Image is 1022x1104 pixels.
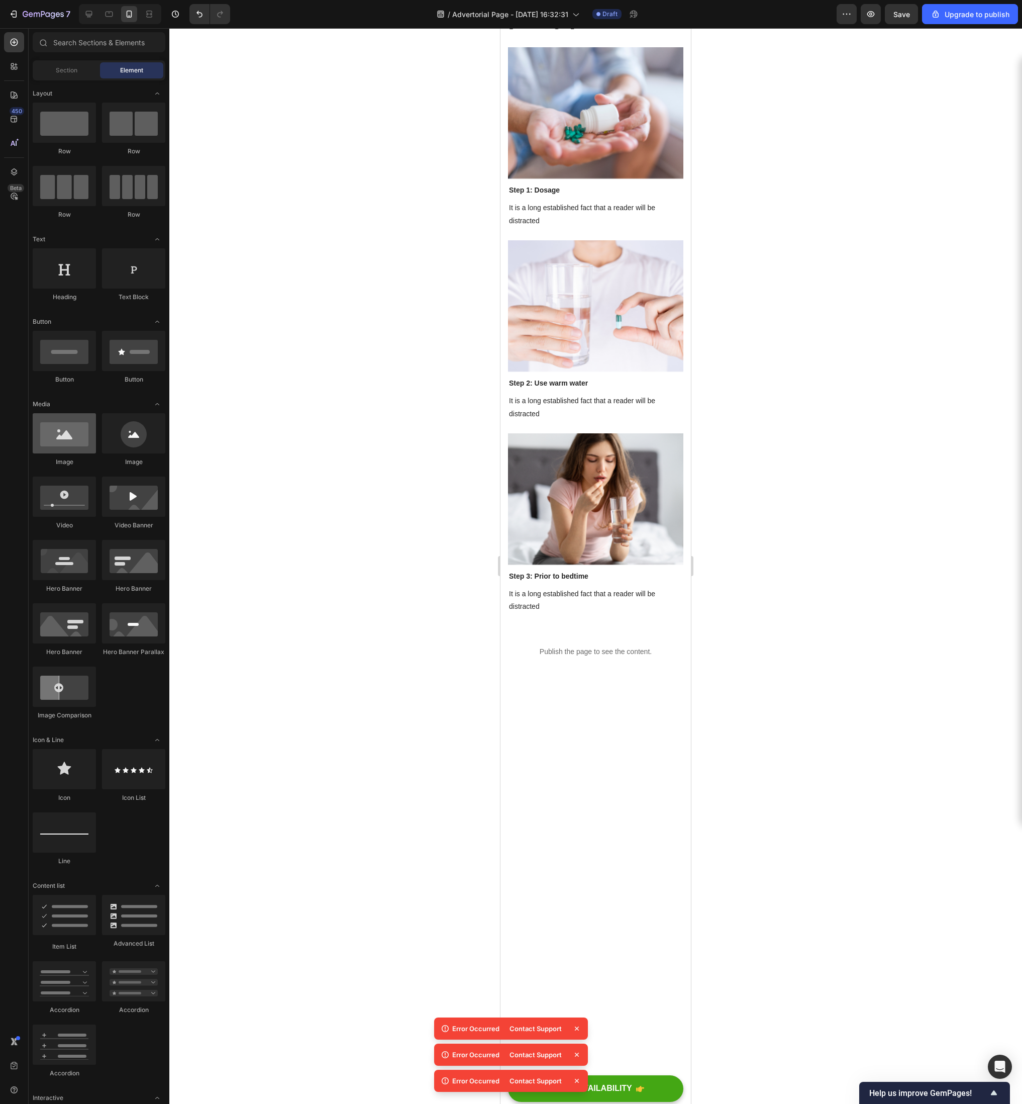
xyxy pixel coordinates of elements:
span: Text [33,235,45,244]
div: Text Block [102,293,165,302]
div: Heading [33,293,96,302]
span: Button [33,317,51,326]
p: Error Occurred [452,1076,499,1086]
div: Open Intercom Messenger [988,1055,1012,1079]
div: Hero Banner [33,584,96,593]
span: Toggle open [149,231,165,247]
div: Beta [8,184,24,192]
span: Help us improve GemPages! [869,1088,988,1098]
div: Accordion [33,1005,96,1015]
p: 7 [66,8,70,20]
div: Accordion [102,1005,165,1015]
div: Video [33,521,96,530]
button: Show survey - Help us improve GemPages! [869,1087,1000,1099]
div: Line [33,857,96,866]
div: Advanced List [102,939,165,948]
div: Hero Banner [102,584,165,593]
button: Upgrade to publish [922,4,1018,24]
div: Image Comparison [33,711,96,720]
div: Undo/Redo [189,4,230,24]
span: Media [33,400,50,409]
div: Icon List [102,793,165,802]
div: Row [33,147,96,156]
span: Advertorial Page - [DATE] 16:32:31 [452,9,568,20]
div: Hero Banner Parallax [102,648,165,657]
span: Icon & Line [33,735,64,745]
span: / [448,9,450,20]
div: Item List [33,942,96,951]
span: Toggle open [149,85,165,102]
span: Layout [33,89,52,98]
div: Button [33,375,96,384]
div: Hero Banner [33,648,96,657]
button: Save [885,4,918,24]
div: Image [33,457,96,467]
span: Toggle open [149,732,165,748]
div: Contact Support [503,1022,568,1036]
span: Toggle open [149,878,165,894]
span: Save [893,10,910,19]
div: Accordion [33,1069,96,1078]
div: Contact Support [503,1074,568,1088]
div: Row [102,210,165,219]
span: Interactive [33,1093,63,1102]
div: Upgrade to publish [931,9,1009,20]
div: 450 [10,107,24,115]
div: Video Banner [102,521,165,530]
span: Draft [602,10,618,19]
span: Element [120,66,143,75]
div: Row [102,147,165,156]
span: Toggle open [149,396,165,412]
span: Section [56,66,77,75]
div: Row [33,210,96,219]
button: 7 [4,4,75,24]
div: Image [102,457,165,467]
div: Button [102,375,165,384]
p: Error Occurred [452,1050,499,1060]
iframe: Design area [500,28,691,1104]
input: Search Sections & Elements [33,32,165,52]
p: Error Occurred [452,1024,499,1034]
div: Icon [33,793,96,802]
div: Contact Support [503,1048,568,1062]
span: Content list [33,881,65,890]
span: Toggle open [149,314,165,330]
